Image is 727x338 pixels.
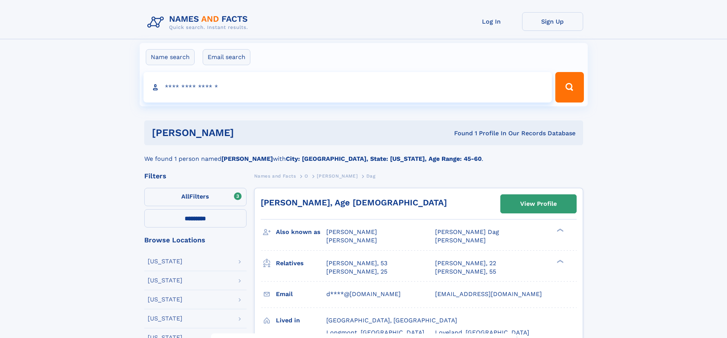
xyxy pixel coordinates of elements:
[435,228,499,235] span: [PERSON_NAME] Dag
[344,129,575,138] div: Found 1 Profile In Our Records Database
[326,228,377,235] span: [PERSON_NAME]
[326,329,424,336] span: Longmont, [GEOGRAPHIC_DATA]
[435,237,486,244] span: [PERSON_NAME]
[181,193,189,200] span: All
[144,237,247,243] div: Browse Locations
[144,12,254,33] img: Logo Names and Facts
[148,277,182,284] div: [US_STATE]
[326,259,387,268] a: [PERSON_NAME], 53
[317,171,358,181] a: [PERSON_NAME]
[435,268,496,276] a: [PERSON_NAME], 55
[148,258,182,264] div: [US_STATE]
[317,173,358,179] span: [PERSON_NAME]
[276,314,326,327] h3: Lived in
[461,12,522,31] a: Log In
[144,188,247,206] label: Filters
[286,155,482,162] b: City: [GEOGRAPHIC_DATA], State: [US_STATE], Age Range: 45-60
[148,316,182,322] div: [US_STATE]
[326,317,457,324] span: [GEOGRAPHIC_DATA], [GEOGRAPHIC_DATA]
[221,155,273,162] b: [PERSON_NAME]
[305,171,308,181] a: O
[143,72,552,103] input: search input
[555,72,584,103] button: Search Button
[435,259,496,268] a: [PERSON_NAME], 22
[435,290,542,298] span: [EMAIL_ADDRESS][DOMAIN_NAME]
[144,173,247,179] div: Filters
[366,173,376,179] span: Dag
[144,145,583,163] div: We found 1 person named with .
[305,173,308,179] span: O
[555,259,564,264] div: ❯
[276,288,326,301] h3: Email
[555,228,564,233] div: ❯
[435,329,529,336] span: Loveland, [GEOGRAPHIC_DATA]
[254,171,296,181] a: Names and Facts
[501,195,576,213] a: View Profile
[522,12,583,31] a: Sign Up
[520,195,557,213] div: View Profile
[152,128,344,138] h1: [PERSON_NAME]
[146,49,195,65] label: Name search
[326,268,387,276] a: [PERSON_NAME], 25
[261,198,447,207] a: [PERSON_NAME], Age [DEMOGRAPHIC_DATA]
[326,237,377,244] span: [PERSON_NAME]
[276,226,326,239] h3: Also known as
[276,257,326,270] h3: Relatives
[148,296,182,303] div: [US_STATE]
[203,49,250,65] label: Email search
